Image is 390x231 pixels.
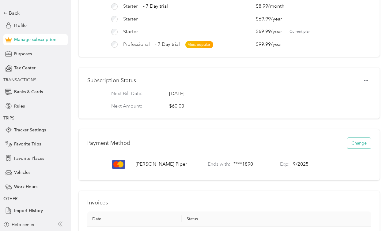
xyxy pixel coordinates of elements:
span: $69.99 / year [256,28,290,35]
p: 9 / 2025 [293,161,309,168]
p: Ends with: [208,161,230,168]
span: Rules [14,103,25,109]
span: Manage subscription [14,36,56,43]
p: Exp: [280,161,290,168]
span: Favorite Trips [14,141,41,147]
span: Import History [14,207,43,214]
p: Next Amount: [111,103,158,110]
span: $8.99 / month [256,3,290,10]
span: - 7 Day trial [155,41,180,48]
h1: Payment Method [87,140,131,146]
span: Profile [14,22,27,29]
span: Banks & Cards [14,89,43,95]
span: Starter [123,16,138,23]
span: Starter [123,28,138,35]
div: Back [3,9,65,17]
span: Current plan [290,29,371,35]
h1: Invoices [87,200,371,206]
span: [DATE] [169,90,184,97]
div: $60.00 [169,103,184,110]
p: [PERSON_NAME] Piper [135,161,187,168]
span: Purposes [14,51,32,57]
span: Professional [123,41,150,48]
span: Tracker Settings [14,127,46,133]
button: Change [347,138,371,148]
span: Vehicles [14,169,30,176]
span: TRANSACTIONS [3,77,36,82]
span: Starter [123,3,138,10]
span: Work Hours [14,184,37,190]
button: Help center [3,222,35,228]
th: Status [182,211,276,227]
span: $69.99 / year [256,16,290,23]
span: $99.99 / year [256,41,290,48]
span: - 7 Day trial [143,3,168,10]
h1: Subscription Status [87,77,136,84]
span: Tax Center [14,65,36,71]
span: TRIPS [3,116,14,121]
span: Favorite Places [14,155,44,162]
iframe: Everlance-gr Chat Button Frame [356,197,390,231]
p: Next Bill Date: [111,90,158,97]
th: Date [87,211,182,227]
span: OTHER [3,196,17,201]
span: Most popular [185,41,213,49]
